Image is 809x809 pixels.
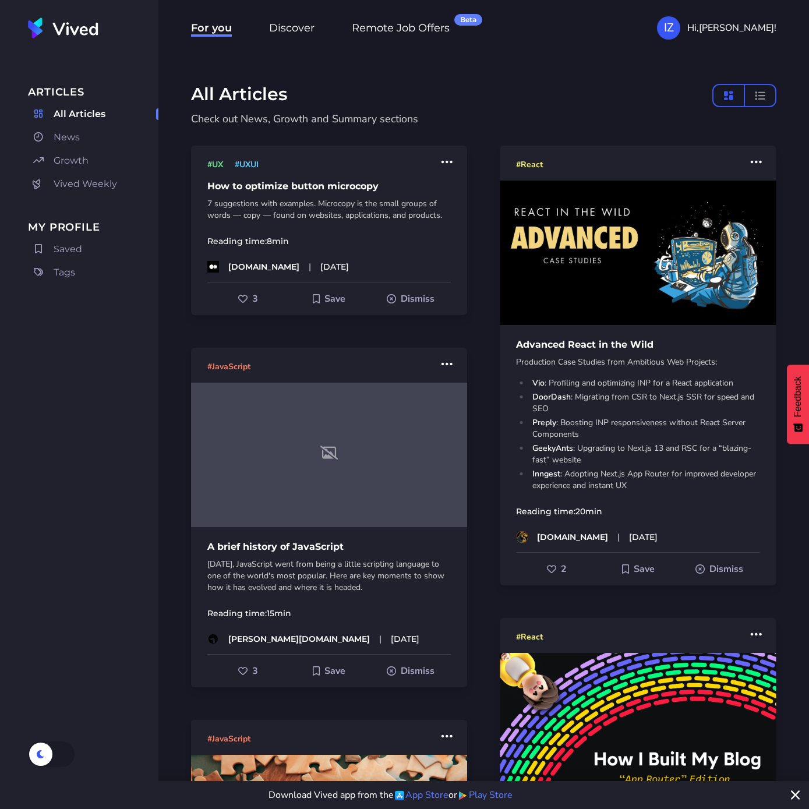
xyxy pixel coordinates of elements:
button: More actions [436,352,458,376]
p: [PERSON_NAME][DOMAIN_NAME] [228,633,370,645]
button: Add to Saved For Later [289,660,370,681]
strong: DoorDash [532,391,571,402]
button: Feedback - Show survey [787,365,809,444]
div: Beta [454,14,482,26]
a: Advanced React in the WildProduction Case Studies from Ambitious Web Projects: Vio: Profiling and... [500,171,776,543]
p: [DOMAIN_NAME] [537,531,608,543]
button: More actions [746,150,767,174]
button: More actions [436,725,458,748]
time: [DATE] [320,261,349,273]
button: masonry layout [712,84,745,107]
button: More actions [436,150,458,174]
button: Like [516,559,598,580]
li: : Migrating from CSR to Next.js SSR for speed and SEO [529,391,759,415]
a: #JavaScript [207,359,250,373]
button: Like [207,288,289,309]
span: All Articles [54,107,105,121]
h1: Advanced React in the Wild [500,339,776,351]
button: Dismiss [370,288,451,309]
time: [DATE] [391,633,419,645]
span: Tags [54,266,75,280]
p: Reading time: [191,607,467,619]
p: Reading time: [500,506,776,517]
span: Growth [54,154,89,168]
span: | [309,261,311,273]
p: Production Case Studies from Ambitious Web Projects: [516,356,759,368]
button: IZHi,[PERSON_NAME]! [657,16,776,40]
time: 20 min [575,506,602,517]
span: # JavaScript [207,733,250,744]
li: : Upgrading to Next.js 13 and RSC for a “blazing-fast” website [529,443,759,466]
span: # UX [207,159,223,170]
span: | [379,633,381,645]
a: News [28,128,158,147]
span: # React [516,159,543,170]
p: [DATE], JavaScript went from being a little scripting language to one of the world's most popular... [207,559,451,593]
time: [DATE] [629,531,658,543]
time: 15 min [267,608,291,619]
h1: How to optimize button microcopy [191,181,467,192]
li: : Boosting INP responsiveness without React Server Components [529,417,759,440]
strong: Inngest [532,468,560,479]
button: compact layout [745,84,776,107]
a: #UX [207,157,223,171]
span: # UXUI [235,159,259,170]
a: Growth [28,151,158,170]
p: Reading time: [191,235,467,247]
li: : Adopting Next.js App Router for improved developer experience and instant UX [529,468,759,492]
button: Dismiss [370,660,451,681]
span: # JavaScript [207,361,250,372]
a: Vived Weekly [28,175,158,193]
img: Vived [28,17,98,38]
span: My Profile [28,219,158,235]
a: How to optimize button microcopy7 suggestions with examples. Microcopy is the small groups of wor... [191,171,467,273]
a: Tags [28,263,158,282]
strong: Vio [532,377,545,388]
a: For you [191,20,232,36]
button: More actions [746,623,767,646]
p: 7 suggestions with examples. Microcopy is the small groups of words — copy — found on websites, a... [207,198,451,221]
time: 8 min [267,236,289,246]
h1: A brief history of JavaScript [191,541,467,553]
button: Add to Saved For Later [289,288,370,309]
button: Dismiss [679,559,760,580]
span: | [617,531,620,543]
h1: All Articles [191,84,287,105]
a: Saved [28,240,158,259]
p: Check out News, Growth and Summary sections [191,111,720,127]
a: A brief history of JavaScript[DATE], JavaScript went from being a little scripting language to on... [191,373,467,645]
span: Articles [28,84,158,100]
a: App Store [394,788,448,802]
a: All Articles [28,105,158,123]
span: For you [191,22,232,37]
a: #React [516,157,543,171]
span: Hi, [PERSON_NAME] ! [687,21,776,35]
span: Discover [269,22,315,37]
button: Add to Saved For Later [598,559,679,580]
strong: GeekyAnts [532,443,573,454]
a: #JavaScript [207,732,250,746]
span: Saved [54,242,82,256]
a: #React [516,630,543,644]
a: Discover [269,20,315,36]
span: Vived Weekly [54,177,117,191]
li: : Profiling and optimizing INP for a React application [529,377,759,389]
span: Feedback [793,376,803,417]
span: News [54,130,80,144]
p: [DOMAIN_NAME] [228,261,299,273]
div: IZ [657,16,680,40]
a: Remote Job OffersBeta [352,20,450,36]
a: Play Store [457,788,513,802]
a: #UXUI [235,157,259,171]
button: Like [207,660,289,681]
span: # React [516,631,543,642]
strong: Preply [532,417,556,428]
span: Remote Job Offers [352,22,450,37]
